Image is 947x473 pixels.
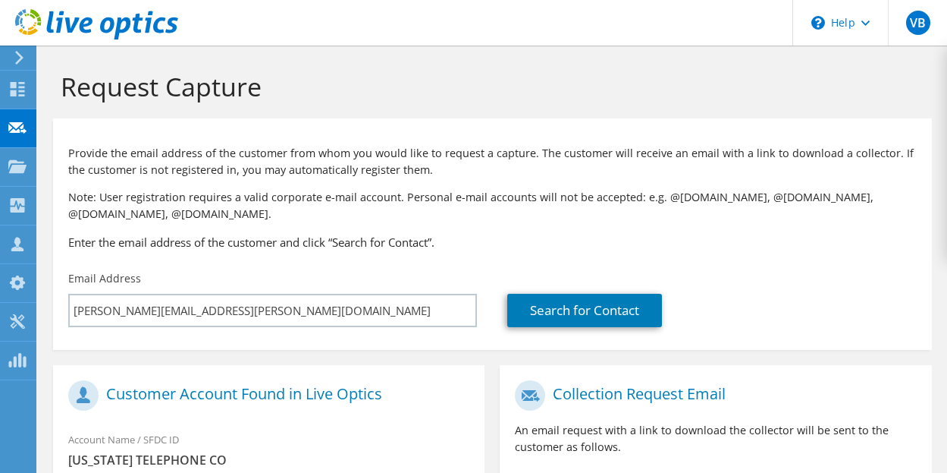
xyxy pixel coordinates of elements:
[68,189,917,222] p: Note: User registration requires a valid corporate e-mail account. Personal e-mail accounts will ...
[68,145,917,178] p: Provide the email address of the customer from whom you would like to request a capture. The cust...
[515,380,908,411] h1: Collection Request Email
[68,271,141,286] label: Email Address
[515,422,916,456] p: An email request with a link to download the collector will be sent to the customer as follows.
[811,16,825,30] svg: \n
[906,11,930,35] span: VB
[68,452,469,468] span: [US_STATE] TELEPHONE CO
[68,380,462,411] h1: Customer Account Found in Live Optics
[68,234,917,251] h3: Enter the email address of the customer and click “Search for Contact”.
[507,294,662,327] a: Search for Contact
[61,71,917,102] h1: Request Capture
